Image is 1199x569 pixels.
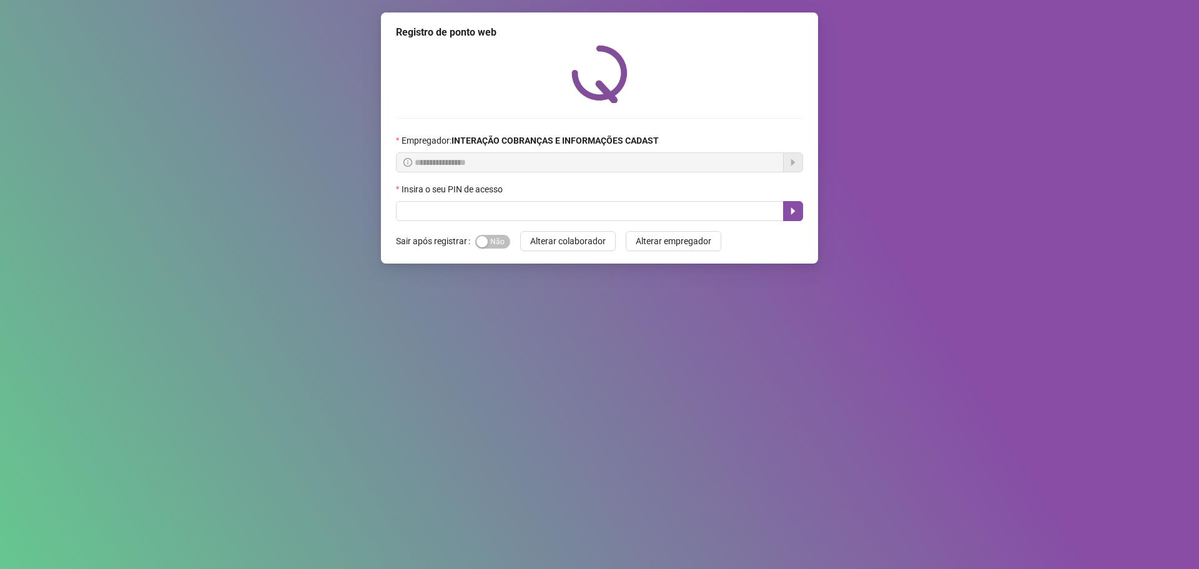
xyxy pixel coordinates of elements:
[403,158,412,167] span: info-circle
[530,234,606,248] span: Alterar colaborador
[636,234,711,248] span: Alterar empregador
[451,136,659,146] strong: INTERAÇÃO COBRANÇAS E INFORMAÇÕES CADAST
[626,231,721,251] button: Alterar empregador
[402,134,659,147] span: Empregador :
[396,182,511,196] label: Insira o seu PIN de acesso
[396,25,803,40] div: Registro de ponto web
[520,231,616,251] button: Alterar colaborador
[571,45,628,103] img: QRPoint
[396,231,475,251] label: Sair após registrar
[788,206,798,216] span: caret-right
